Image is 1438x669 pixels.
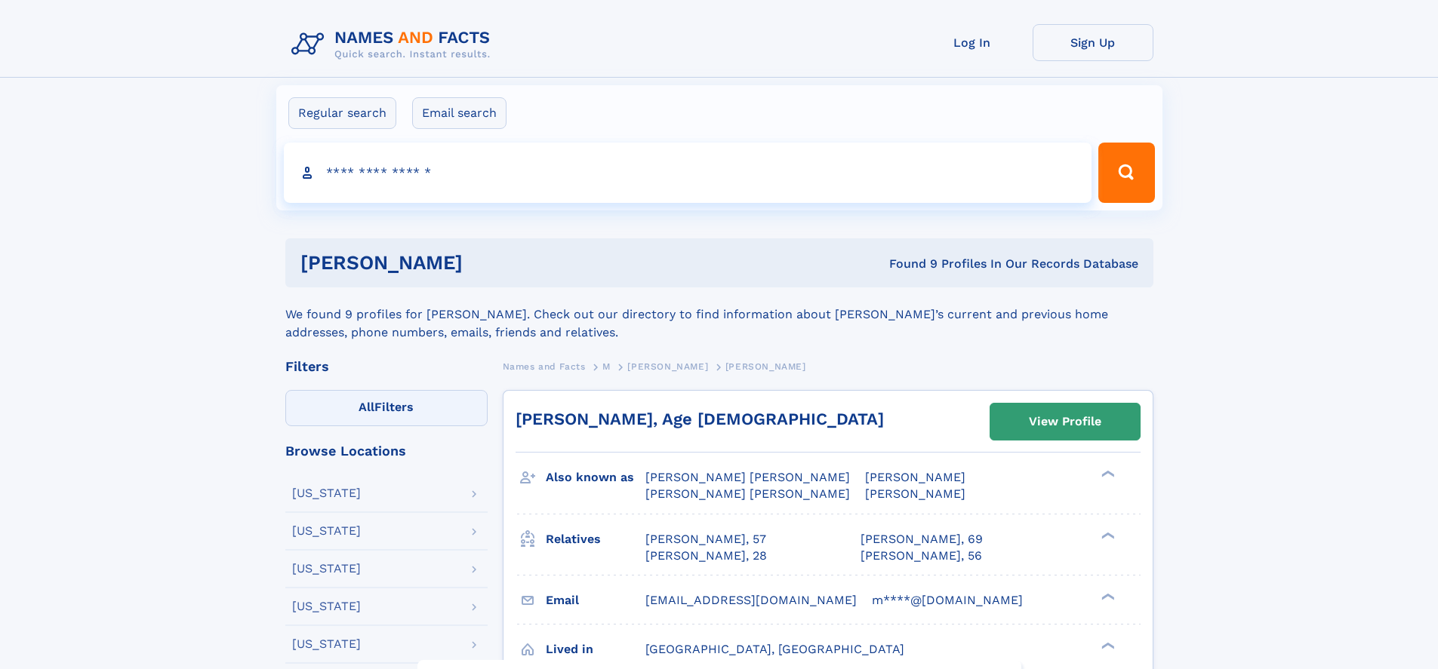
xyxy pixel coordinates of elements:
[292,600,361,612] div: [US_STATE]
[285,24,503,65] img: Logo Names and Facts
[645,470,850,484] span: [PERSON_NAME] [PERSON_NAME]
[292,563,361,575] div: [US_STATE]
[546,588,645,613] h3: Email
[503,357,586,376] a: Names and Facts
[627,361,708,372] span: [PERSON_NAME]
[602,361,611,372] span: M
[516,410,884,428] a: [PERSON_NAME], Age [DEMOGRAPHIC_DATA]
[645,531,766,548] a: [PERSON_NAME], 57
[865,486,965,501] span: [PERSON_NAME]
[990,404,1140,440] a: View Profile
[285,287,1153,342] div: We found 9 profiles for [PERSON_NAME]. Check out our directory to find information about [PERSON_...
[1098,530,1116,540] div: ❯
[285,390,488,426] label: Filters
[359,400,374,414] span: All
[546,526,645,552] h3: Relatives
[292,525,361,537] div: [US_STATE]
[912,24,1033,61] a: Log In
[292,638,361,650] div: [US_STATE]
[725,361,806,372] span: [PERSON_NAME]
[865,470,965,484] span: [PERSON_NAME]
[285,444,488,458] div: Browse Locations
[645,593,857,607] span: [EMAIL_ADDRESS][DOMAIN_NAME]
[645,486,850,501] span: [PERSON_NAME] [PERSON_NAME]
[861,548,982,564] a: [PERSON_NAME], 56
[1098,143,1154,203] button: Search Button
[1098,591,1116,601] div: ❯
[412,97,507,129] label: Email search
[300,253,676,272] h1: [PERSON_NAME]
[288,97,396,129] label: Regular search
[1033,24,1153,61] a: Sign Up
[645,642,904,656] span: [GEOGRAPHIC_DATA], [GEOGRAPHIC_DATA]
[1098,469,1116,479] div: ❯
[645,548,767,564] a: [PERSON_NAME], 28
[602,357,611,376] a: M
[1029,404,1101,439] div: View Profile
[861,531,983,548] a: [PERSON_NAME], 69
[627,357,708,376] a: [PERSON_NAME]
[546,465,645,490] h3: Also known as
[676,256,1138,272] div: Found 9 Profiles In Our Records Database
[284,143,1092,203] input: search input
[1098,640,1116,650] div: ❯
[292,487,361,499] div: [US_STATE]
[546,637,645,662] h3: Lived in
[285,360,488,373] div: Filters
